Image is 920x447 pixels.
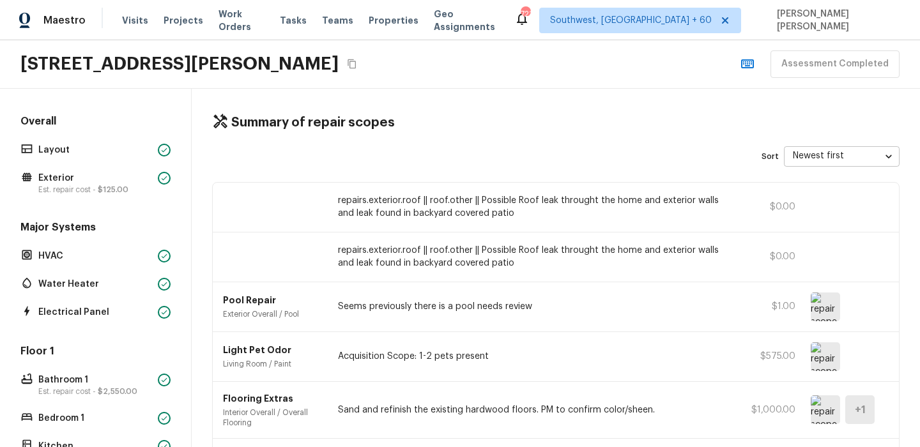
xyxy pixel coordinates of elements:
p: Est. repair cost - [38,185,153,195]
span: [PERSON_NAME] [PERSON_NAME] [772,8,901,33]
p: Living Room / Paint [223,359,323,369]
p: HVAC [38,250,153,262]
p: Seems previously there is a pool needs review [338,300,723,313]
h5: Floor 1 [18,344,173,361]
span: Work Orders [218,8,264,33]
p: Est. repair cost - [38,386,153,397]
p: Acquisition Scope: 1-2 pets present [338,350,723,363]
p: Exterior [38,172,153,185]
p: Pool Repair [223,294,323,307]
div: Newest first [784,139,900,173]
span: Properties [369,14,418,27]
span: Southwest, [GEOGRAPHIC_DATA] + 60 [550,14,712,27]
p: Interior Overall / Overall Flooring [223,407,323,428]
img: repair scope asset [811,342,840,371]
span: Geo Assignments [434,8,500,33]
h5: Overall [18,114,173,131]
p: Exterior Overall / Pool [223,309,323,319]
p: Layout [38,144,153,156]
h5: + 1 [855,403,866,417]
p: $1,000.00 [738,404,795,416]
span: Visits [122,14,148,27]
p: $0.00 [738,250,795,263]
p: Light Pet Odor [223,344,323,356]
button: Copy Address [344,56,360,72]
p: Sand and refinish the existing hardwood floors. PM to confirm color/sheen. [338,404,723,416]
p: Bathroom 1 [38,374,153,386]
span: Maestro [43,14,86,27]
p: Water Heater [38,278,153,291]
p: repairs.exterior.roof || roof.other || Possible Roof leak throught the home and exterior walls an... [338,244,723,269]
p: repairs.exterior.roof || roof.other || Possible Roof leak throught the home and exterior walls an... [338,194,723,220]
span: $125.00 [98,186,128,193]
p: $575.00 [738,350,795,363]
p: Electrical Panel [38,306,153,319]
div: 721 [521,8,530,20]
span: Tasks [280,16,307,25]
p: $1.00 [738,300,795,313]
h4: Summary of repair scopes [231,114,395,131]
h2: [STREET_ADDRESS][PERSON_NAME] [20,52,339,75]
p: Bedroom 1 [38,412,153,425]
span: Projects [164,14,203,27]
span: Teams [322,14,353,27]
img: repair scope asset [811,395,840,424]
p: Sort [762,151,779,162]
h5: Major Systems [18,220,173,237]
p: $0.00 [738,201,795,213]
p: Flooring Extras [223,392,323,405]
span: $2,550.00 [98,388,137,395]
img: repair scope asset [811,292,840,321]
